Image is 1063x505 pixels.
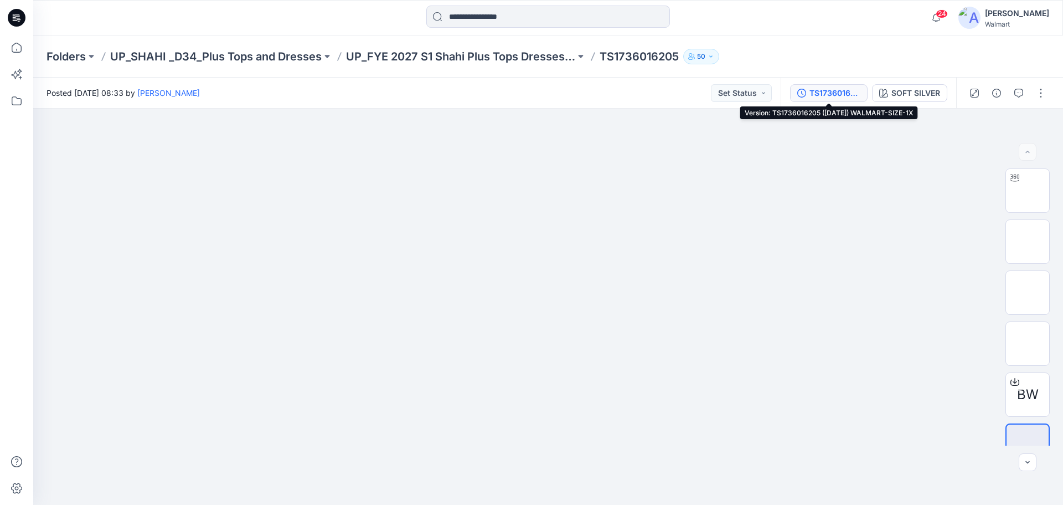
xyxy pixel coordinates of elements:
[809,87,860,99] div: TS1736016205 (16-05-2025) WALMART-SIZE-1X
[985,7,1049,20] div: [PERSON_NAME]
[936,9,948,18] span: 24
[110,49,322,64] a: UP_SHAHI _D34_Plus Tops and Dresses
[1006,271,1049,314] img: WM PL 18W TOP Front wo Avatar
[1006,322,1049,365] img: WM PL 18W TOP Back wo Avatar
[958,7,981,29] img: avatar
[1017,385,1039,405] span: BW
[988,84,1005,102] button: Details
[985,20,1049,28] div: Walmart
[891,87,940,99] div: SOFT SILVER
[683,49,719,64] button: 50
[1007,434,1049,457] img: All colorways
[137,88,200,98] a: [PERSON_NAME]
[346,49,575,64] a: UP_FYE 2027 S1 Shahi Plus Tops Dresses & Bottoms
[47,49,86,64] a: Folders
[47,87,200,99] span: Posted [DATE] 08:33 by
[790,84,868,102] button: TS1736016205 ([DATE]) WALMART-SIZE-1X
[1006,169,1049,212] img: WM PL 18W TOP Turntable with Avatar
[872,84,947,102] button: SOFT SILVER
[1006,220,1049,263] img: WM PL 18W TOP Colorway wo Avatar
[697,50,705,63] p: 50
[600,49,679,64] p: TS1736016205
